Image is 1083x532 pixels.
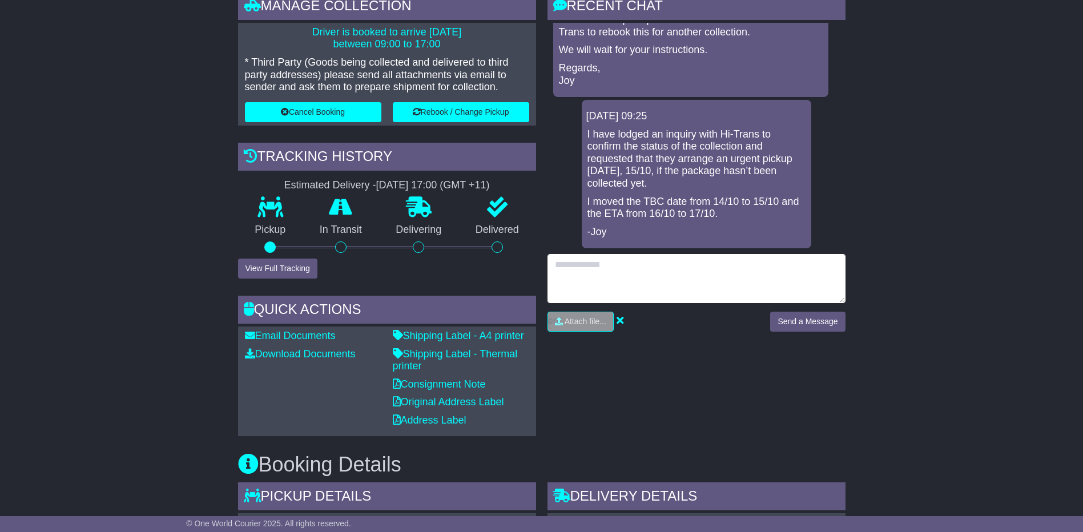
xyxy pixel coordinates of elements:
span: © One World Courier 2025. All rights reserved. [186,519,351,528]
div: [DATE] 17:00 (GMT +11) [376,179,490,192]
div: Pickup Details [238,482,536,513]
p: Regards, Joy [559,62,823,87]
a: Download Documents [245,348,356,360]
div: Quick Actions [238,296,536,327]
p: Delivering [379,224,459,236]
div: [DATE] 09:25 [586,110,807,123]
button: Send a Message [770,312,845,332]
p: Driver is booked to arrive [DATE] between 09:00 to 17:00 [245,26,529,51]
button: View Full Tracking [238,259,317,279]
div: Estimated Delivery - [238,179,536,192]
a: Address Label [393,414,466,426]
a: Shipping Label - A4 printer [393,330,524,341]
p: I have lodged an inquiry with Hi-Trans to confirm the status of the collection and requested that... [587,128,806,190]
p: In Transit [303,224,379,236]
div: Tracking history [238,143,536,174]
p: Pickup [238,224,303,236]
button: Rebook / Change Pickup [393,102,529,122]
p: We will wait for your instructions. [559,44,823,57]
button: Cancel Booking [245,102,381,122]
h3: Booking Details [238,453,846,476]
a: Email Documents [245,330,336,341]
p: Delivered [458,224,536,236]
a: Shipping Label - Thermal printer [393,348,518,372]
p: I moved the TBC date from 14/10 to 15/10 and the ETA from 16/10 to 17/10. [587,196,806,220]
div: Delivery Details [547,482,846,513]
a: Original Address Label [393,396,504,408]
a: Consignment Note [393,378,486,390]
p: -Joy [587,226,806,239]
p: * Third Party (Goods being collected and delivered to third party addresses) please send all atta... [245,57,529,94]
